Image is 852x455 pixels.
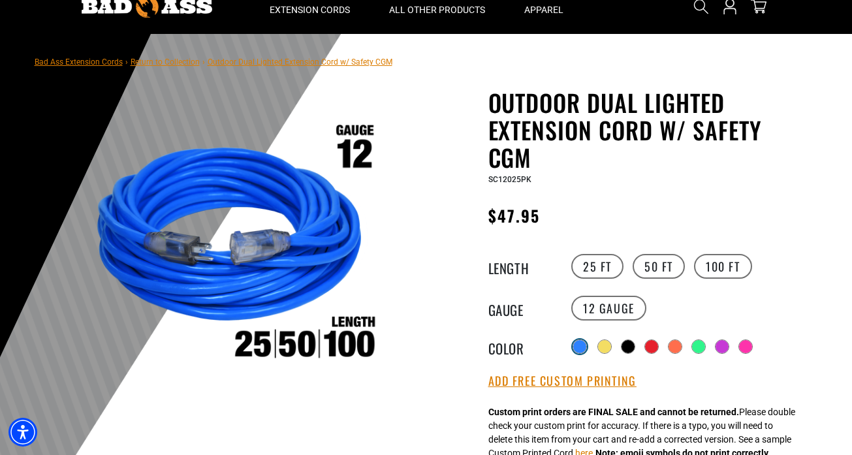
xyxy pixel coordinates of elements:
label: 50 FT [633,254,685,279]
strong: Custom print orders are FINAL SALE and cannot be returned. [488,407,739,417]
span: Extension Cords [270,4,350,16]
span: Outdoor Dual Lighted Extension Cord w/ Safety CGM [208,57,392,67]
span: All Other Products [389,4,485,16]
legend: Color [488,338,554,355]
nav: breadcrumbs [35,54,392,69]
a: Return to Collection [131,57,200,67]
button: Add Free Custom Printing [488,374,637,388]
h1: Outdoor Dual Lighted Extension Cord w/ Safety CGM [488,89,808,171]
span: SC12025PK [488,175,531,184]
a: Bad Ass Extension Cords [35,57,123,67]
legend: Gauge [488,300,554,317]
label: 100 FT [694,254,752,279]
div: Accessibility Menu [8,418,37,447]
span: › [202,57,205,67]
legend: Length [488,258,554,275]
span: $47.95 [488,204,540,227]
span: › [125,57,128,67]
label: 12 Gauge [571,296,646,321]
label: 25 FT [571,254,623,279]
span: Apparel [524,4,563,16]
